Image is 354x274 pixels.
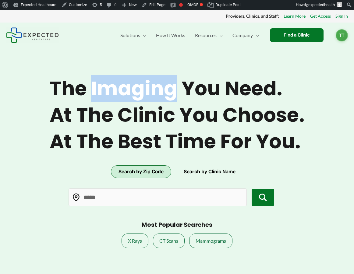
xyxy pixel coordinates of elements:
[217,25,223,46] span: Menu Toggle
[190,25,228,46] a: ResourcesMenu Toggle
[50,104,305,127] span: At the clinic you choose.
[156,25,185,46] span: How It Works
[111,165,171,178] button: Search by Zip Code
[120,25,140,46] span: Solutions
[284,12,306,20] a: Learn More
[189,234,232,248] a: Mammograms
[153,234,185,248] a: CT Scans
[72,194,80,202] img: Location pin
[50,77,305,100] span: The imaging you need.
[270,28,324,42] a: Find a Clinic
[195,25,217,46] span: Resources
[336,29,348,41] a: TT
[179,3,183,7] div: Focus keyphrase not set
[232,25,253,46] span: Company
[335,12,348,20] a: Sign In
[151,25,190,46] a: How It Works
[228,25,264,46] a: CompanyMenu Toggle
[115,25,264,46] nav: Primary Site Navigation
[122,234,148,248] a: X Rays
[140,25,146,46] span: Menu Toggle
[310,12,331,20] a: Get Access
[176,165,243,178] button: Search by Clinic Name
[6,27,59,43] img: Expected Healthcare Logo - side, dark font, small
[226,13,279,19] strong: Providers, Clinics, and Staff:
[115,25,151,46] a: SolutionsMenu Toggle
[308,2,335,7] span: expectedhealth
[50,130,305,153] span: At the best time for you.
[253,25,259,46] span: Menu Toggle
[142,221,212,229] h3: Most Popular Searches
